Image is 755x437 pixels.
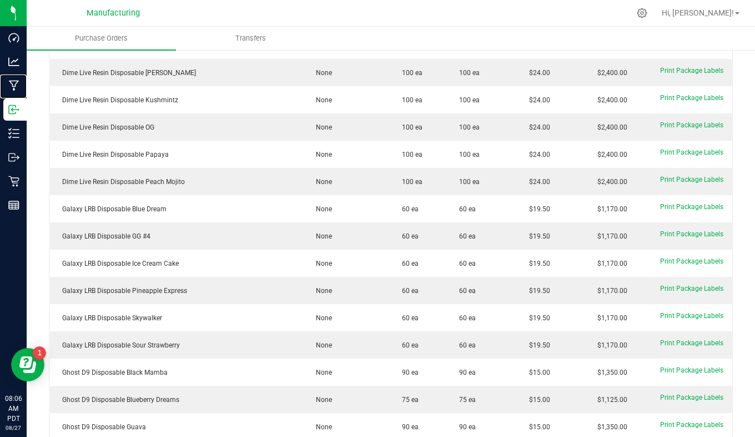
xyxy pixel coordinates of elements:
[8,80,19,91] inline-svg: Manufacturing
[662,8,734,17] span: Hi, [PERSON_NAME]!
[592,341,627,349] span: $1,170.00
[396,151,422,158] span: 100 ea
[396,260,419,267] span: 60 ea
[396,69,422,77] span: 100 ea
[176,27,325,50] a: Transfers
[310,178,332,186] span: None
[396,314,419,322] span: 60 ea
[524,123,550,131] span: $24.00
[310,314,332,322] span: None
[660,257,723,265] span: Print Package Labels
[60,33,143,43] span: Purchase Orders
[459,422,476,432] span: 90 ea
[660,421,723,429] span: Print Package Labels
[310,69,332,77] span: None
[524,96,550,104] span: $24.00
[524,205,550,213] span: $19.50
[459,177,480,187] span: 100 ea
[459,259,476,269] span: 60 ea
[57,68,297,78] div: Dime Live Resin Disposable [PERSON_NAME]
[396,396,419,404] span: 75 ea
[396,341,419,349] span: 60 ea
[592,260,627,267] span: $1,170.00
[57,204,297,214] div: Galaxy LRB Disposable Blue Dream
[57,422,297,432] div: Ghost D9 Disposable Guava
[310,287,332,295] span: None
[459,395,476,405] span: 75 ea
[310,123,332,131] span: None
[57,286,297,296] div: Galaxy LRB Disposable Pineapple Express
[87,8,140,18] span: Manufacturing
[310,151,332,158] span: None
[660,230,723,238] span: Print Package Labels
[396,178,422,186] span: 100 ea
[57,122,297,132] div: Dime Live Resin Disposable OG
[396,369,419,376] span: 90 ea
[660,366,723,374] span: Print Package Labels
[592,151,627,158] span: $2,400.00
[459,68,480,78] span: 100 ea
[57,340,297,350] div: Galaxy LRB Disposable Sour Strawberry
[396,232,419,240] span: 60 ea
[310,205,332,213] span: None
[459,313,476,323] span: 60 ea
[660,94,723,102] span: Print Package Labels
[459,231,476,241] span: 60 ea
[8,104,19,115] inline-svg: Inbound
[11,348,44,381] iframe: Resource center
[396,123,422,131] span: 100 ea
[57,395,297,405] div: Ghost D9 Disposable Blueberry Dreams
[8,176,19,187] inline-svg: Retail
[660,121,723,129] span: Print Package Labels
[592,314,627,322] span: $1,170.00
[310,232,332,240] span: None
[635,8,649,18] div: Manage settings
[592,232,627,240] span: $1,170.00
[57,231,297,241] div: Galaxy LRB Disposable GG #4
[459,286,476,296] span: 60 ea
[524,314,550,322] span: $19.50
[524,260,550,267] span: $19.50
[220,33,281,43] span: Transfers
[592,396,627,404] span: $1,125.00
[396,205,419,213] span: 60 ea
[524,69,550,77] span: $24.00
[33,346,46,360] iframe: Resource center unread badge
[524,369,550,376] span: $15.00
[592,178,627,186] span: $2,400.00
[57,313,297,323] div: Galaxy LRB Disposable Skywalker
[592,369,627,376] span: $1,350.00
[660,148,723,156] span: Print Package Labels
[592,123,627,131] span: $2,400.00
[8,152,19,163] inline-svg: Outbound
[660,394,723,401] span: Print Package Labels
[310,369,332,376] span: None
[592,287,627,295] span: $1,170.00
[57,259,297,269] div: Galaxy LRB Disposable Ice Cream Cake
[57,150,297,160] div: Dime Live Resin Disposable Papaya
[57,368,297,378] div: Ghost D9 Disposable Black Mamba
[459,122,480,132] span: 100 ea
[660,203,723,211] span: Print Package Labels
[27,27,176,50] a: Purchase Orders
[396,423,419,431] span: 90 ea
[660,67,723,75] span: Print Package Labels
[310,423,332,431] span: None
[459,340,476,350] span: 60 ea
[310,96,332,104] span: None
[8,32,19,43] inline-svg: Dashboard
[8,56,19,67] inline-svg: Analytics
[310,341,332,349] span: None
[524,232,550,240] span: $19.50
[524,423,550,431] span: $15.00
[57,95,297,105] div: Dime Live Resin Disposable Kushmintz
[524,341,550,349] span: $19.50
[57,177,297,187] div: Dime Live Resin Disposable Peach Mojito
[660,312,723,320] span: Print Package Labels
[459,150,480,160] span: 100 ea
[592,205,627,213] span: $1,170.00
[592,96,627,104] span: $2,400.00
[459,95,480,105] span: 100 ea
[5,424,22,432] p: 08/27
